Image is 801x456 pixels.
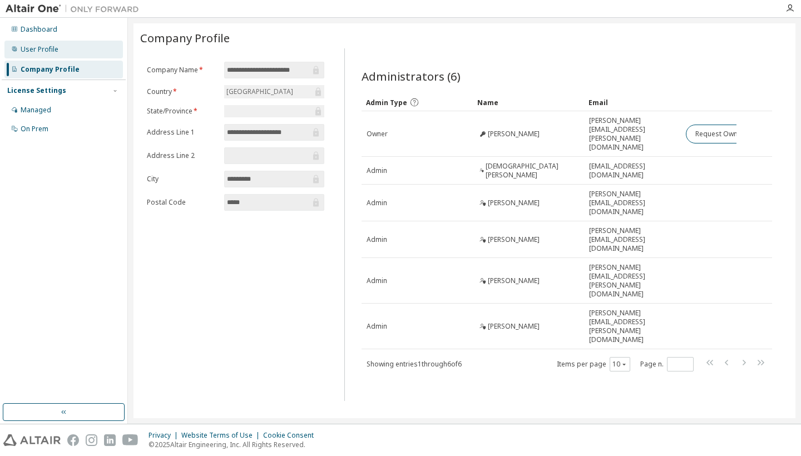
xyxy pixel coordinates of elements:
span: [PERSON_NAME] [488,199,540,207]
img: Altair One [6,3,145,14]
label: State/Province [147,107,217,116]
label: Postal Code [147,198,217,207]
div: Managed [21,106,51,115]
button: Request Owner Change [686,125,780,143]
span: [PERSON_NAME][EMAIL_ADDRESS][DOMAIN_NAME] [589,190,676,216]
span: Admin [367,199,387,207]
img: instagram.svg [86,434,97,446]
label: Address Line 1 [147,128,217,137]
div: On Prem [21,125,48,133]
span: [PERSON_NAME][EMAIL_ADDRESS][PERSON_NAME][DOMAIN_NAME] [589,309,676,344]
span: [PERSON_NAME] [488,276,540,285]
img: linkedin.svg [104,434,116,446]
div: License Settings [7,86,66,95]
span: Admin [367,235,387,244]
label: Company Name [147,66,217,75]
span: Admin Type [366,98,407,107]
div: User Profile [21,45,58,54]
div: Cookie Consent [263,431,320,440]
button: 10 [612,360,627,369]
span: [EMAIL_ADDRESS][DOMAIN_NAME] [589,162,676,180]
img: facebook.svg [67,434,79,446]
div: Company Profile [21,65,80,74]
span: Owner [367,130,388,138]
span: [PERSON_NAME] [488,322,540,331]
span: Page n. [640,357,694,371]
div: Name [477,93,580,111]
span: Showing entries 1 through 6 of 6 [367,359,462,369]
span: Administrators (6) [362,68,461,84]
div: [GEOGRAPHIC_DATA] [224,85,324,98]
div: Email [589,93,677,111]
span: [DEMOGRAPHIC_DATA][PERSON_NAME] [486,162,578,180]
label: Country [147,87,217,96]
span: [PERSON_NAME][EMAIL_ADDRESS][DOMAIN_NAME] [589,226,676,253]
span: Admin [367,166,387,175]
div: Dashboard [21,25,57,34]
span: [PERSON_NAME][EMAIL_ADDRESS][PERSON_NAME][DOMAIN_NAME] [589,116,676,152]
span: [PERSON_NAME] [488,235,540,244]
label: City [147,175,217,184]
p: © 2025 Altair Engineering, Inc. All Rights Reserved. [149,440,320,449]
span: Admin [367,276,387,285]
img: altair_logo.svg [3,434,61,446]
div: [GEOGRAPHIC_DATA] [225,86,295,98]
div: Privacy [149,431,181,440]
img: youtube.svg [122,434,139,446]
div: Website Terms of Use [181,431,263,440]
span: [PERSON_NAME][EMAIL_ADDRESS][PERSON_NAME][DOMAIN_NAME] [589,263,676,299]
span: Company Profile [140,30,230,46]
span: [PERSON_NAME] [488,130,540,138]
span: Items per page [557,357,630,371]
label: Address Line 2 [147,151,217,160]
span: Admin [367,322,387,331]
